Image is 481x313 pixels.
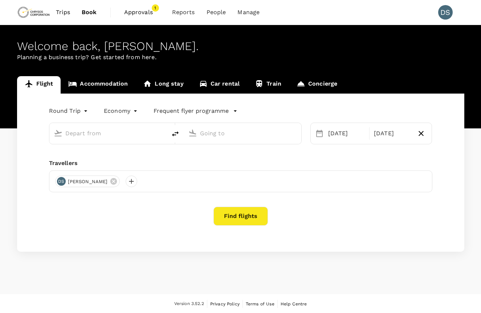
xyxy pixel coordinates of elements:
[167,125,184,143] button: delete
[49,105,90,117] div: Round Trip
[135,76,191,94] a: Long stay
[104,105,139,117] div: Economy
[61,76,135,94] a: Accommodation
[210,300,240,308] a: Privacy Policy
[438,5,453,20] div: DS
[154,107,229,115] p: Frequent flyer programme
[246,301,274,306] span: Terms of Use
[64,178,112,185] span: [PERSON_NAME]
[17,4,50,20] img: Chrysos Corporation
[17,53,464,62] p: Planning a business trip? Get started from here.
[281,301,307,306] span: Help Centre
[237,8,260,17] span: Manage
[172,8,195,17] span: Reports
[65,128,151,139] input: Depart from
[49,159,432,168] div: Travellers
[82,8,97,17] span: Book
[55,176,120,187] div: DS[PERSON_NAME]
[56,8,70,17] span: Trips
[325,126,368,141] div: [DATE]
[57,177,66,186] div: DS
[213,207,268,226] button: Find flights
[162,132,163,134] button: Open
[207,8,226,17] span: People
[124,8,160,17] span: Approvals
[247,76,289,94] a: Train
[246,300,274,308] a: Terms of Use
[296,132,298,134] button: Open
[191,76,248,94] a: Car rental
[289,76,345,94] a: Concierge
[281,300,307,308] a: Help Centre
[17,40,464,53] div: Welcome back , [PERSON_NAME] .
[210,301,240,306] span: Privacy Policy
[17,76,61,94] a: Flight
[152,4,159,12] span: 1
[371,126,413,141] div: [DATE]
[174,300,204,308] span: Version 3.52.2
[154,107,237,115] button: Frequent flyer programme
[200,128,286,139] input: Going to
